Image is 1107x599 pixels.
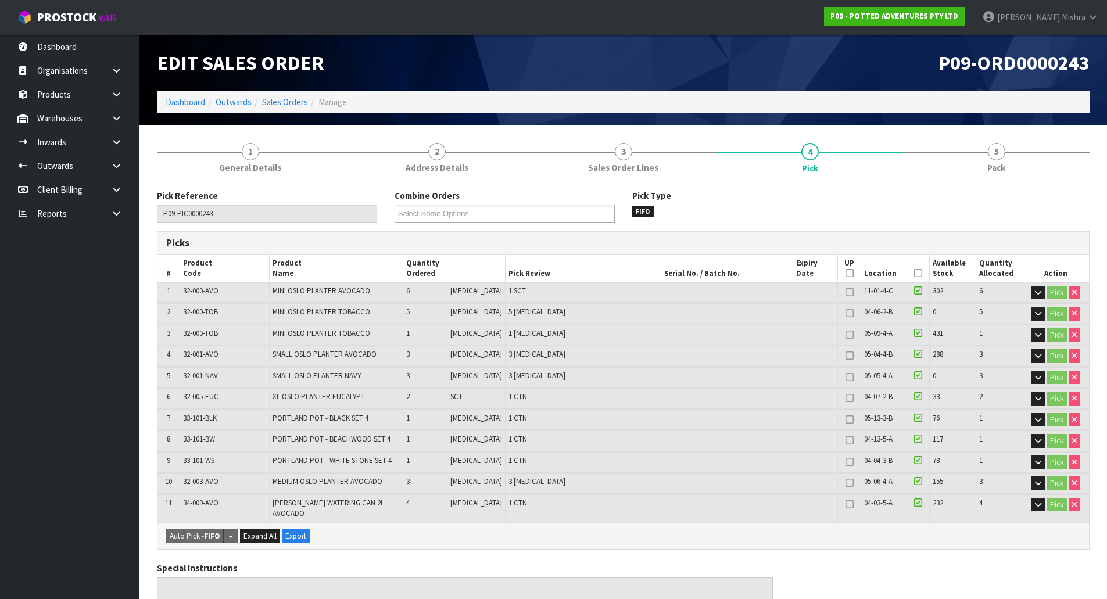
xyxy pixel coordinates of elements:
span: 0 [933,307,936,317]
span: FIFO [632,206,654,218]
span: Edit Sales Order [157,51,324,75]
span: 4 [801,143,819,160]
span: 33-101-BLK [183,413,217,423]
span: 4 [167,349,170,359]
button: Pick [1047,434,1067,448]
a: Sales Orders [262,96,308,107]
span: 5 [979,307,983,317]
img: cube-alt.png [17,10,32,24]
span: 1 [167,286,170,296]
span: 3 [406,349,410,359]
span: 1 [406,455,410,465]
span: [MEDICAL_DATA] [450,307,502,317]
span: 1 [979,455,983,465]
span: 0 [933,371,936,381]
span: SMALL OSLO PLANTER NAVY [273,371,361,381]
span: 05-13-3-B [864,413,893,423]
span: XL OSLO PLANTER EUCALYPT [273,392,365,401]
span: 1 [406,434,410,444]
span: 32-003-AVO [183,476,218,486]
span: 04-06-2-B [864,307,893,317]
span: Mishra [1062,12,1085,23]
span: Pick [802,162,818,174]
span: 3 [406,476,410,486]
span: 33 [933,392,940,401]
span: General Details [219,162,281,174]
th: Expiry Date [793,255,838,282]
h3: Picks [166,238,615,249]
span: 33-101-BW [183,434,215,444]
span: SMALL OSLO PLANTER AVOCADO [273,349,377,359]
span: [MEDICAL_DATA] [450,476,502,486]
span: 1 [979,328,983,338]
span: 1 CTN [508,455,527,465]
span: 1 [406,328,410,338]
span: 5 [406,307,410,317]
span: 32-000-AVO [183,286,218,296]
span: 2 [406,392,410,401]
span: 11-01-4-C [864,286,893,296]
span: SCT [450,392,463,401]
span: 1 [979,413,983,423]
span: 04-04-3-B [864,455,893,465]
span: 1 SCT [508,286,526,296]
a: P09 - POTTED ADVENTURES PTY LTD [824,7,965,26]
span: 431 [933,328,943,338]
span: [MEDICAL_DATA] [450,371,502,381]
span: MINI OSLO PLANTER TOBACCO [273,307,370,317]
span: 6 [406,286,410,296]
span: 32-001-AVO [183,349,218,359]
span: [MEDICAL_DATA] [450,413,502,423]
button: Pick [1047,392,1067,406]
a: Outwards [216,96,252,107]
span: 155 [933,476,943,486]
small: WMS [99,13,117,24]
th: Action [1022,255,1089,282]
a: Dashboard [166,96,205,107]
span: 4 [406,498,410,508]
span: 3 [MEDICAL_DATA] [508,476,565,486]
label: Pick Type [632,189,671,202]
span: 04-03-5-A [864,498,893,508]
span: 288 [933,349,943,359]
span: 5 [988,143,1005,160]
button: Pick [1047,455,1067,469]
span: 3 [MEDICAL_DATA] [508,371,565,381]
span: 6 [979,286,983,296]
span: [PERSON_NAME] WATERING CAN 2L AVOCADO [273,498,384,518]
span: 232 [933,498,943,508]
span: 3 [979,476,983,486]
span: 33-101-WS [183,455,214,465]
th: Location [861,255,907,282]
button: Pick [1047,286,1067,300]
span: 3 [615,143,632,160]
label: Special Instructions [157,562,237,574]
button: Pick [1047,328,1067,342]
span: 7 [167,413,170,423]
span: MINI OSLO PLANTER TOBACCO [273,328,370,338]
span: 04-13-5-A [864,434,893,444]
button: Expand All [240,529,280,543]
span: [MEDICAL_DATA] [450,328,502,338]
span: ProStock [37,10,96,25]
span: 32-001-NAV [183,371,218,381]
span: 9 [167,455,170,465]
strong: FIFO [204,531,220,541]
span: Manage [318,96,347,107]
button: Export [282,529,310,543]
span: 2 [979,392,983,401]
span: [MEDICAL_DATA] [450,455,502,465]
span: 3 [167,328,170,338]
span: 1 CTN [508,413,527,423]
button: Pick [1047,307,1067,321]
span: 1 [MEDICAL_DATA] [508,328,565,338]
button: Pick [1047,498,1067,512]
span: 1 [979,434,983,444]
span: Address Details [406,162,468,174]
th: Serial No. / Batch No. [661,255,793,282]
span: 1 CTN [508,498,527,508]
button: Pick [1047,413,1067,427]
span: 1 CTN [508,434,527,444]
span: 2 [167,307,170,317]
span: 1 [242,143,259,160]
